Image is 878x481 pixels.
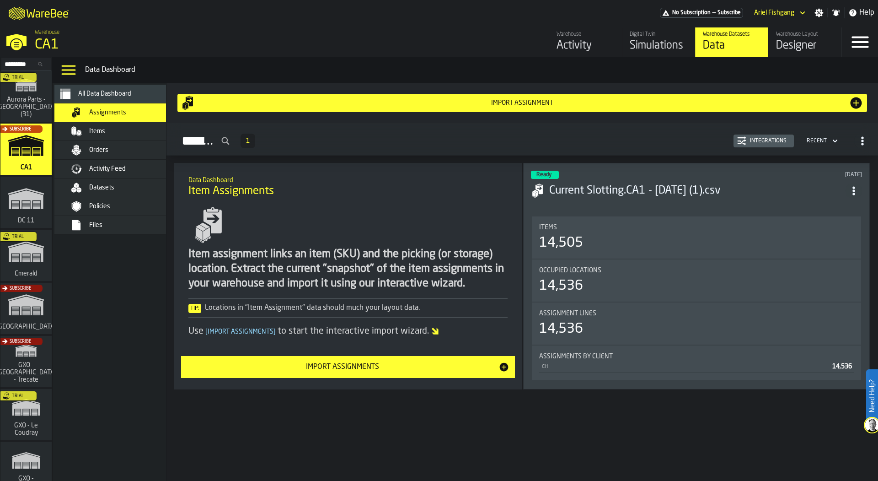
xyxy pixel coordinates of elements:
span: Subscribe [10,339,31,344]
div: Title [539,310,854,317]
li: menu Policies [54,197,182,216]
div: Warehouse Datasets [703,31,761,38]
div: Updated: 8/20/2025, 9:48:58 PM Created: 8/20/2025, 9:48:50 PM [712,172,862,178]
label: Need Help? [867,370,877,422]
label: button-toggle-Help [845,7,878,18]
a: link-to-/wh/i/b5402f52-ce28-4f27-b3d4-5c6d76174849/simulations [0,283,52,336]
span: Assignment lines [539,310,596,317]
div: stat-Occupied Locations [532,259,861,302]
a: link-to-/wh/i/76e2a128-1b54-4d66-80d4-05ae4c277723/simulations [622,27,695,57]
div: DropdownMenuValue-4 [807,138,827,144]
div: Title [539,353,854,360]
div: Title [539,224,854,231]
li: menu Activity Feed [54,160,182,178]
span: Trial [12,75,24,80]
div: Locations in "Item Assignment" data should much your layout data. [188,303,508,313]
label: button-toggle-Menu [842,27,878,57]
span: Import Assignments [203,329,278,335]
section: card-AssignmentDashboardCard [531,215,862,382]
a: link-to-/wh/i/76e2a128-1b54-4d66-80d4-05ae4c277723/data [695,27,768,57]
span: 14,536 [832,363,852,370]
div: Menu Subscription [660,8,743,18]
li: menu Files [54,216,182,235]
div: Activity [557,38,615,53]
span: DC 11 [16,217,36,224]
div: Item assignment links an item (SKU) and the picking (or storage) location. Extract the current "s... [188,247,508,291]
div: 14,536 [539,321,583,337]
span: Items [539,224,557,231]
span: Subscribe [10,286,31,291]
div: Title [539,267,854,274]
a: link-to-/wh/i/2e91095d-d0fa-471d-87cf-b9f7f81665fc/simulations [0,177,52,230]
label: button-toggle-Notifications [828,8,844,17]
span: Files [89,222,102,229]
span: All Data Dashboard [78,90,131,97]
span: Occupied Locations [539,267,601,274]
button: button-Integrations [733,135,794,147]
span: No Subscription [672,10,711,16]
span: Trial [12,394,24,399]
a: link-to-/wh/i/76e2a128-1b54-4d66-80d4-05ae4c277723/pricing/ [660,8,743,18]
div: Import Assignments [187,362,498,373]
div: ButtonLoadMore-Load More-Prev-First-Last [237,134,259,148]
a: link-to-/wh/i/7274009e-5361-4e21-8e36-7045ee840609/simulations [0,336,52,389]
div: stat-Assignment lines [532,303,861,345]
a: link-to-/wh/i/576ff85d-1d82-4029-ae14-f0fa99bd4ee3/simulations [0,230,52,283]
div: stat-Items [532,216,861,259]
div: 14,536 [539,278,583,294]
div: status-3 2 [531,171,559,179]
div: Simulations [630,38,688,53]
h2: button-Assignments [166,123,878,156]
li: menu Assignments [54,103,182,122]
a: link-to-/wh/i/76e2a128-1b54-4d66-80d4-05ae4c277723/simulations [0,124,52,177]
span: Warehouse [35,29,59,36]
label: button-toggle-Settings [811,8,827,17]
span: Datasets [89,184,114,191]
div: CA1 [35,37,282,53]
div: Use to start the interactive import wizard. [188,325,508,338]
span: Tip: [188,304,201,313]
div: Warehouse [557,31,615,38]
label: button-toggle-Data Menu [56,61,81,79]
span: Ready [536,172,551,178]
div: StatList-item-CH [539,360,854,373]
h2: Sub Title [188,175,508,184]
a: link-to-/wh/i/aa2e4adb-2cd5-4688-aa4a-ec82bcf75d46/simulations [0,70,52,124]
div: Import assignment [196,99,849,107]
button: button-Import Assignments [181,356,515,378]
span: — [712,10,716,16]
span: Item Assignments [188,184,274,199]
div: ItemListCard-DashboardItemContainer [523,163,870,389]
div: DropdownMenuValue-4 [803,135,840,146]
span: 1 [246,138,250,144]
div: DropdownMenuValue-Ariel Fishgang [750,7,807,18]
span: Subscribe [717,10,741,16]
div: Data [703,38,761,53]
span: Items [89,128,105,135]
a: link-to-/wh/i/efd9e906-5eb9-41af-aac9-d3e075764b8d/simulations [0,389,52,442]
span: Trial [12,234,24,239]
div: Warehouse Layout [776,31,834,38]
div: Current Slotting.CA1 - 08.05.25 (1).csv [549,184,846,198]
div: title-Item Assignments [181,170,515,203]
div: Data Dashboard [85,65,874,76]
div: CH [541,364,829,370]
span: ] [273,329,276,335]
span: [ [205,329,208,335]
h3: Current Slotting.CA1 - [DATE] (1).csv [549,184,846,198]
span: Assignments by Client [539,353,613,360]
div: DropdownMenuValue-Ariel Fishgang [754,9,794,16]
li: menu Datasets [54,178,182,197]
div: ItemListCard- [174,163,522,389]
a: link-to-/wh/i/76e2a128-1b54-4d66-80d4-05ae4c277723/designer [768,27,841,57]
div: stat-Assignments by Client [532,346,861,380]
div: Designer [776,38,834,53]
a: link-to-/wh/i/76e2a128-1b54-4d66-80d4-05ae4c277723/feed/ [549,27,622,57]
span: Policies [89,203,110,210]
li: menu All Data Dashboard [54,85,182,103]
span: Orders [89,146,108,154]
button: button-Import assignment [177,94,867,112]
